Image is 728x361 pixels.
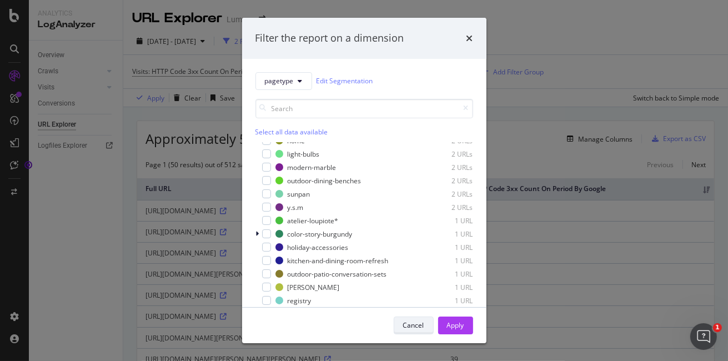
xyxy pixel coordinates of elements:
span: pagetype [265,76,294,86]
div: 1 URL [419,229,473,239]
div: 2 URLs [419,176,473,185]
div: Filter the report on a dimension [255,31,404,46]
div: registry [288,296,312,305]
div: kitchen-and-dining-room-refresh [288,256,389,265]
button: Apply [438,317,473,334]
div: Select all data available [255,127,473,137]
div: [PERSON_NAME] [288,283,340,292]
div: 1 URL [419,269,473,279]
a: Edit Segmentation [317,75,373,87]
input: Search [255,99,473,118]
div: holiday-accessories [288,243,349,252]
div: 2 URLs [419,163,473,172]
div: 2 URLs [419,203,473,212]
div: modern-marble [288,163,337,172]
div: 1 URL [419,296,473,305]
div: 2 URLs [419,189,473,199]
div: atelier-loupiote* [288,216,339,225]
div: Cancel [403,320,424,330]
div: 1 URL [419,256,473,265]
div: y.s.m [288,203,304,212]
div: 1 URL [419,216,473,225]
iframe: Intercom live chat [690,323,717,350]
div: light-bulbs [288,149,320,159]
div: times [466,31,473,46]
div: modal [242,18,486,343]
div: 1 URL [419,283,473,292]
div: Apply [447,320,464,330]
div: color-story-burgundy [288,229,353,239]
div: outdoor-dining-benches [288,176,362,185]
div: 1 URL [419,243,473,252]
button: pagetype [255,72,312,90]
span: 1 [713,323,722,332]
div: outdoor-patio-conversation-sets [288,269,387,279]
div: sunpan [288,189,310,199]
div: 2 URLs [419,149,473,159]
button: Cancel [394,317,434,334]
